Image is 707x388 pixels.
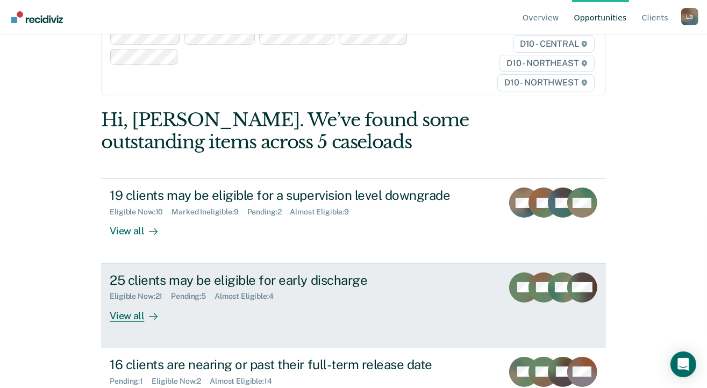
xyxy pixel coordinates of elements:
div: Eligible Now : 21 [110,292,171,301]
div: 19 clients may be eligible for a supervision level downgrade [110,188,487,203]
div: 25 clients may be eligible for early discharge [110,272,487,288]
span: D10 - CENTRAL [513,35,595,53]
div: Pending : 1 [110,377,152,386]
div: 16 clients are nearing or past their full-term release date [110,357,487,372]
button: Profile dropdown button [681,8,698,25]
img: Recidiviz [11,11,63,23]
div: View all [110,301,170,322]
div: Almost Eligible : 14 [210,377,281,386]
div: Pending : 5 [171,292,215,301]
div: Open Intercom Messenger [670,351,696,377]
a: 25 clients may be eligible for early dischargeEligible Now:21Pending:5Almost Eligible:4View all [101,264,605,348]
div: Marked Ineligible : 9 [172,207,247,217]
div: Almost Eligible : 4 [215,292,282,301]
span: D10 - NORTHWEST [497,74,594,91]
div: Hi, [PERSON_NAME]. We’ve found some outstanding items across 5 caseloads [101,109,505,153]
div: Pending : 2 [247,207,290,217]
div: Eligible Now : 2 [152,377,210,386]
a: 19 clients may be eligible for a supervision level downgradeEligible Now:10Marked Ineligible:9Pen... [101,178,605,263]
div: Eligible Now : 10 [110,207,172,217]
div: L B [681,8,698,25]
div: View all [110,217,170,238]
span: D10 - NORTHEAST [499,55,594,72]
div: Almost Eligible : 9 [290,207,358,217]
